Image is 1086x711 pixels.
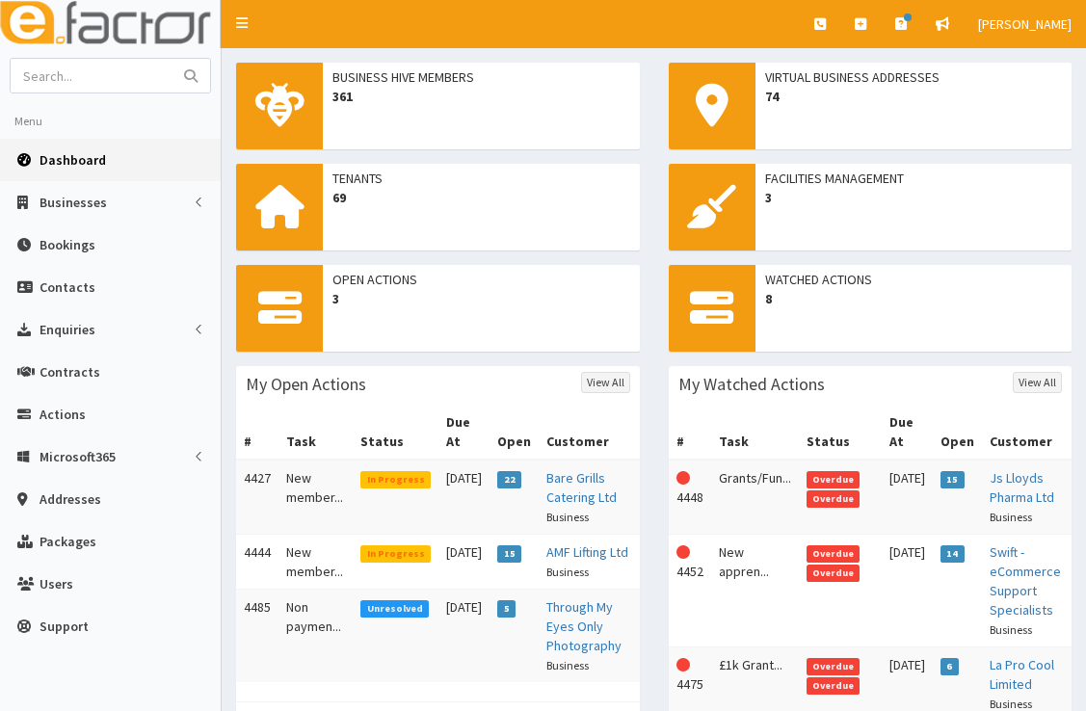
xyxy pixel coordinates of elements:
span: 3 [332,289,630,308]
span: Businesses [40,194,107,211]
span: Overdue [807,677,861,695]
h3: My Open Actions [246,376,366,393]
th: Due At [882,405,933,460]
small: Business [990,697,1032,711]
span: 8 [765,289,1063,308]
th: Customer [539,405,639,460]
th: Customer [982,405,1079,460]
span: In Progress [360,545,431,563]
span: 69 [332,188,630,207]
span: 3 [765,188,1063,207]
a: La Pro Cool Limited [990,656,1054,693]
span: Unresolved [360,600,429,618]
td: New member... [278,535,353,590]
span: Dashboard [40,151,106,169]
td: [DATE] [438,460,490,535]
th: Open [933,405,982,460]
small: Business [546,658,589,672]
span: Business Hive Members [332,67,630,87]
td: [DATE] [882,535,933,647]
td: 4452 [669,535,711,647]
i: This Action is overdue! [676,471,690,485]
span: Open Actions [332,270,630,289]
span: Virtual Business Addresses [765,67,1063,87]
span: 15 [940,471,965,488]
span: Enquiries [40,321,95,338]
span: Actions [40,406,86,423]
span: Contacts [40,278,95,296]
span: Addresses [40,490,101,508]
span: Users [40,575,73,592]
a: View All [1013,372,1062,393]
th: Status [353,405,438,460]
span: Overdue [807,471,861,488]
a: Js Lloyds Pharma Ltd [990,469,1054,506]
small: Business [546,510,589,524]
span: 6 [940,658,959,675]
span: Watched Actions [765,270,1063,289]
td: [DATE] [438,590,490,683]
span: Overdue [807,545,861,563]
span: [PERSON_NAME] [978,15,1072,33]
span: 5 [497,600,516,618]
th: # [669,405,711,460]
th: Task [711,405,799,460]
small: Business [990,510,1032,524]
td: [DATE] [438,535,490,590]
span: Overdue [807,658,861,675]
a: Through My Eyes Only Photography [546,598,622,654]
th: Task [278,405,353,460]
span: Overdue [807,565,861,582]
h3: My Watched Actions [678,376,825,393]
i: This Action is overdue! [676,545,690,559]
span: Microsoft365 [40,448,116,465]
th: Due At [438,405,490,460]
td: New member... [278,460,353,535]
span: Overdue [807,490,861,508]
small: Business [546,565,589,579]
small: Business [990,622,1032,637]
th: Open [490,405,539,460]
td: 4444 [236,535,278,590]
span: Packages [40,533,96,550]
th: Status [799,405,883,460]
a: Bare Grills Catering Ltd [546,469,617,506]
span: Bookings [40,236,95,253]
a: Swift - eCommerce Support Specialists [990,543,1061,619]
td: Grants/Fun... [711,460,799,535]
td: 4448 [669,460,711,535]
span: 15 [497,545,521,563]
td: Non paymen... [278,590,353,683]
th: # [236,405,278,460]
a: View All [581,372,630,393]
td: [DATE] [882,460,933,535]
td: New appren... [711,535,799,647]
span: In Progress [360,471,431,488]
span: Support [40,618,89,635]
i: This Action is overdue! [676,658,690,671]
span: 22 [497,471,521,488]
span: 361 [332,87,630,106]
span: 14 [940,545,965,563]
span: Facilities Management [765,169,1063,188]
td: 4485 [236,590,278,683]
span: Contracts [40,363,100,381]
span: Tenants [332,169,630,188]
span: 74 [765,87,1063,106]
td: 4427 [236,460,278,535]
input: Search... [11,59,172,92]
a: AMF Lifting Ltd [546,543,628,561]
